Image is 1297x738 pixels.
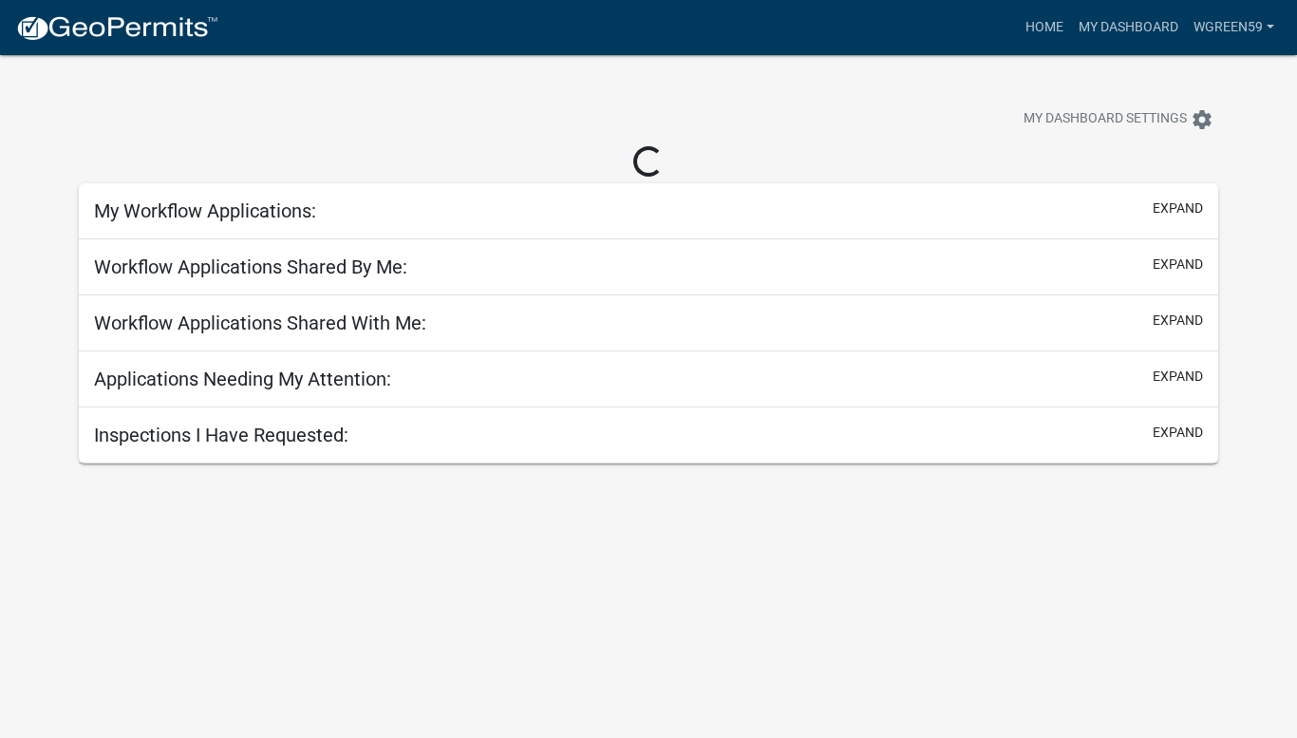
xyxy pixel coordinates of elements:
h5: Inspections I Have Requested: [94,424,348,446]
button: expand [1153,199,1203,218]
button: expand [1153,423,1203,443]
a: wgreen59 [1186,9,1282,46]
i: settings [1191,108,1213,131]
button: expand [1153,311,1203,331]
h5: Workflow Applications Shared By Me: [94,255,407,278]
a: Home [1018,9,1071,46]
span: My Dashboard Settings [1024,108,1187,131]
button: expand [1153,255,1203,274]
h5: My Workflow Applications: [94,199,316,222]
h5: Workflow Applications Shared With Me: [94,312,426,334]
a: My Dashboard [1071,9,1186,46]
button: expand [1153,367,1203,387]
button: My Dashboard Settingssettings [1008,101,1229,138]
h5: Applications Needing My Attention: [94,368,391,390]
